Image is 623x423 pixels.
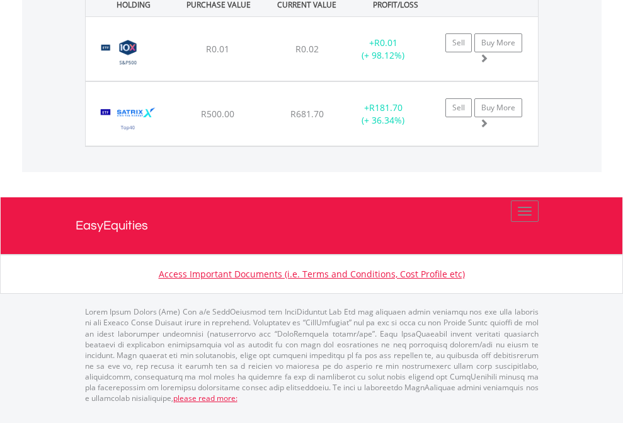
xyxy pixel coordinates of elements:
img: TFSA.STX40.png [92,98,164,142]
a: Sell [445,98,472,117]
a: EasyEquities [76,197,548,254]
span: R181.70 [369,101,403,113]
p: Lorem Ipsum Dolors (Ame) Con a/e SeddOeiusmod tem InciDiduntut Lab Etd mag aliquaen admin veniamq... [85,306,539,403]
span: R500.00 [201,108,234,120]
a: Buy More [474,33,522,52]
span: R0.01 [206,43,229,55]
div: + (+ 98.12%) [344,37,423,62]
span: R0.02 [295,43,319,55]
span: R681.70 [290,108,324,120]
div: + (+ 36.34%) [344,101,423,127]
a: Buy More [474,98,522,117]
a: please read more: [173,393,237,403]
a: Sell [445,33,472,52]
a: Access Important Documents (i.e. Terms and Conditions, Cost Profile etc) [159,268,465,280]
span: R0.01 [374,37,397,49]
img: TFSA.CSP500.png [92,33,164,78]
